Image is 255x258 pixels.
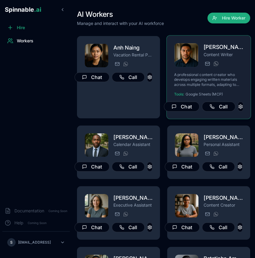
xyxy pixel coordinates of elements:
[5,236,67,248] button: S[EMAIL_ADDRESS]
[175,194,198,217] img: Rachel Morgan
[204,51,244,57] p: Content Writer
[204,141,243,147] p: Personal Assistant
[113,52,152,58] p: Vacation Rental Property Manager
[34,6,41,13] span: .ai
[77,10,164,19] h1: AI Workers
[204,211,211,218] button: Send email to rachel.morgan@getspinnable.ai
[212,211,219,218] button: WhatsApp
[122,150,129,157] button: WhatsApp
[75,223,109,232] button: Chat
[174,43,198,67] img: Axel Tanaka
[214,61,218,66] img: WhatsApp
[17,38,33,44] span: Workers
[85,44,108,67] img: Anh Naing
[186,92,223,97] span: Google Sheets (MCP)
[212,150,219,157] button: WhatsApp
[17,25,25,31] span: Hire
[85,133,108,157] img: DeAndre Johnson
[113,194,152,202] h2: [PERSON_NAME]
[202,162,235,171] button: Call
[122,60,129,68] button: WhatsApp
[10,240,13,245] span: S
[204,194,243,202] h2: [PERSON_NAME]
[113,202,152,208] p: Executive Assistant
[75,162,109,171] button: Chat
[47,208,69,214] span: Coming Soon
[207,16,250,22] a: Hire Worker
[202,223,235,232] button: Call
[204,133,243,141] h2: [PERSON_NAME]
[113,44,152,52] h2: Anh Naing
[165,223,200,232] button: Chat
[14,220,23,226] span: Help
[204,60,211,67] button: Send email to axel.tanaka@getspinnable.ai
[75,72,109,82] button: Chat
[112,72,145,82] button: Call
[113,211,121,218] button: Send email to victoria.blackwood@getspinnable.ai
[174,92,185,97] span: Tools:
[113,60,121,68] button: Send email to anh.naing@getspinnable.ai
[14,208,44,214] span: Documentation
[214,151,218,156] img: WhatsApp
[123,212,128,217] img: WhatsApp
[113,141,152,147] p: Calendar Assistant
[165,162,200,171] button: Chat
[26,220,48,226] span: Coming Soon
[5,6,41,13] span: Spinnable
[204,43,244,52] h2: [PERSON_NAME]
[212,60,219,67] button: WhatsApp
[113,150,121,157] button: Send email to deandre_johnson@getspinnable.ai
[204,202,243,208] p: Content Creator
[112,162,145,171] button: Call
[174,72,244,87] p: A professional content creator who develops engaging written materials across multiple formats, a...
[123,62,128,66] img: WhatsApp
[214,212,218,217] img: WhatsApp
[202,102,235,112] button: Call
[175,133,198,157] img: Martha Reynolds
[164,102,199,112] button: Chat
[112,223,145,232] button: Call
[123,151,128,156] img: WhatsApp
[204,150,211,157] button: Send email to martha.reynolds@getspinnable.ai
[122,211,129,218] button: WhatsApp
[113,133,152,141] h2: [PERSON_NAME]
[77,20,164,26] p: Manage and interact with your AI workforce
[207,13,250,23] button: Hire Worker
[85,194,108,217] img: Victoria Blackwood
[18,240,51,245] p: [EMAIL_ADDRESS]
